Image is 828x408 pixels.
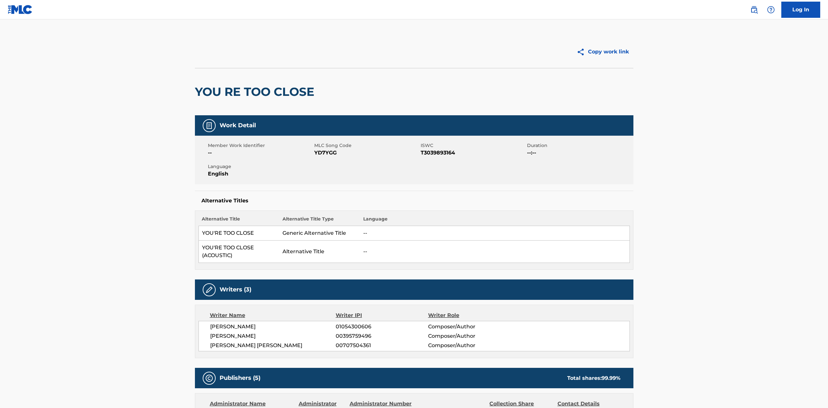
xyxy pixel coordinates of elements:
[205,374,213,382] img: Publishers
[336,323,428,331] span: 01054300606
[210,342,336,349] span: [PERSON_NAME] [PERSON_NAME]
[336,332,428,340] span: 00395759496
[781,2,820,18] a: Log In
[208,149,313,157] span: --
[205,122,213,130] img: Work Detail
[220,286,251,293] h5: Writers (3)
[314,142,419,149] span: MLC Song Code
[577,48,588,56] img: Copy work link
[201,198,627,204] h5: Alternative Titles
[198,216,279,226] th: Alternative Title
[208,142,313,149] span: Member Work Identifier
[360,226,630,241] td: --
[750,6,758,14] img: search
[8,5,33,14] img: MLC Logo
[748,3,761,16] a: Public Search
[767,6,775,14] img: help
[421,142,525,149] span: ISWC
[428,312,512,319] div: Writer Role
[764,3,777,16] div: Help
[360,241,630,263] td: --
[220,374,260,382] h5: Publishers (5)
[527,149,632,157] span: --:--
[567,374,620,382] div: Total shares:
[336,312,428,319] div: Writer IPI
[198,241,279,263] td: YOU'RE TOO CLOSE (ACOUSTIC)
[220,122,256,129] h5: Work Detail
[428,323,512,331] span: Composer/Author
[428,342,512,349] span: Composer/Author
[428,332,512,340] span: Composer/Author
[210,312,336,319] div: Writer Name
[360,216,630,226] th: Language
[796,377,828,408] iframe: Chat Widget
[421,149,525,157] span: T3039893164
[205,286,213,294] img: Writers
[208,163,313,170] span: Language
[198,226,279,241] td: YOU'RE TOO CLOSE
[572,44,633,60] button: Copy work link
[527,142,632,149] span: Duration
[210,323,336,331] span: [PERSON_NAME]
[210,332,336,340] span: [PERSON_NAME]
[208,170,313,178] span: English
[314,149,419,157] span: YD7YGG
[602,375,620,381] span: 99.99 %
[195,85,318,99] h2: YOU RE TOO CLOSE
[279,226,360,241] td: Generic Alternative Title
[279,216,360,226] th: Alternative Title Type
[279,241,360,263] td: Alternative Title
[336,342,428,349] span: 00707504361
